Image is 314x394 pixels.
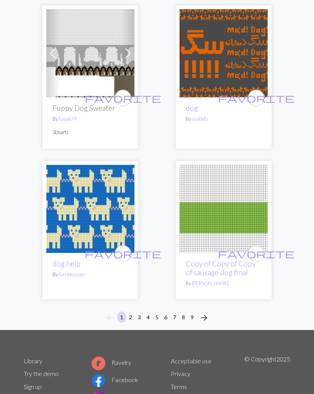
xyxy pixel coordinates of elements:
[179,312,188,323] button: 8
[218,91,294,106] i: favourite
[52,104,128,113] h2: Puppy Dog Sweater
[248,246,265,263] button: favourite
[248,90,265,107] button: favourite
[24,358,43,365] a: Library
[192,116,208,122] a: esabety
[171,383,187,391] a: Terms
[161,312,170,323] button: 6
[92,374,105,388] img: Facebook logo
[85,91,161,106] i: favourite
[186,259,255,277] a: Copy of Copy of Copy of sausage dog final
[85,248,161,260] span: favorite
[114,246,131,263] button: favourite
[152,312,162,323] button: 5
[85,246,161,262] i: favourite
[171,370,190,378] a: Privacy
[180,204,268,212] a: Dog
[218,246,294,262] i: favourite
[102,312,212,324] nav: Page navigation
[200,313,209,323] span: arrow_forward
[186,116,262,123] p: By
[59,116,76,122] a: kayak74
[46,204,134,212] a: dog help
[85,92,161,104] span: favorite
[186,280,262,287] p: By
[192,281,229,287] a: [PERSON_NAME]
[52,271,128,279] p: By
[46,165,134,253] img: dog help
[196,312,212,324] button: Next
[46,10,134,98] img: Puppy Dog Sweater
[92,376,138,384] a: Facebook
[186,104,198,113] a: dog
[135,312,144,323] button: 3
[180,10,268,98] img: dog
[92,359,131,366] a: Ravelry
[52,129,128,136] p: 3 charts
[59,272,85,278] a: furnblossom
[180,49,268,56] a: dog
[171,358,211,365] a: Acceptable use
[114,90,131,107] button: favourite
[24,370,59,378] a: Try the demo
[126,312,135,323] button: 2
[144,312,153,323] button: 4
[180,165,268,253] img: Dog
[170,312,179,323] button: 7
[52,259,80,268] a: dog help
[200,314,209,323] i: Next
[46,49,134,56] a: Puppy Dog Sweater
[24,383,42,391] a: Sign up
[218,92,294,104] span: favorite
[117,312,126,323] button: 1
[218,248,294,260] span: favorite
[188,312,197,323] button: 9
[92,357,105,371] img: Ravelry logo
[52,116,128,123] p: By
